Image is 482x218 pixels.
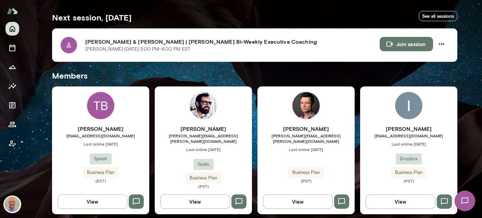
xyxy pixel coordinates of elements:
span: Business Plan [288,169,324,176]
button: Members [5,118,19,131]
img: Jonathan Joyner [190,92,217,119]
img: Marc Friedman [4,196,21,213]
h6: [PERSON_NAME] [52,125,149,133]
img: Ishaan Gupta [395,92,422,119]
span: (PST) [257,178,355,183]
button: Sessions [5,41,19,55]
span: Last online [DATE] [360,141,457,147]
h6: [PERSON_NAME] [257,125,355,133]
span: Business Plan [186,175,221,181]
span: Dropbox [396,155,422,162]
div: TB [87,92,114,119]
h5: Next session, [DATE] [52,12,131,23]
h6: [PERSON_NAME] & [PERSON_NAME] | [PERSON_NAME] Bi-Weekly Executive Coaching [85,38,380,46]
button: Documents [5,98,19,112]
span: (PST) [360,178,457,183]
span: [PERSON_NAME][EMAIL_ADDRESS][PERSON_NAME][DOMAIN_NAME] [155,133,252,144]
button: View [263,194,333,209]
span: Gusto [193,161,214,168]
span: [EMAIL_ADDRESS][DOMAIN_NAME] [52,133,149,138]
span: [EMAIL_ADDRESS][DOMAIN_NAME] [360,133,457,138]
span: [PERSON_NAME][EMAIL_ADDRESS][PERSON_NAME][DOMAIN_NAME] [257,133,355,144]
span: Splash [90,155,112,162]
span: (PST) [155,183,252,189]
a: See all sessions [419,11,457,22]
button: View [160,194,230,209]
button: Join session [380,37,433,51]
span: Business Plan [83,169,118,176]
p: [PERSON_NAME] · [DATE] · 3:00 PM-4:00 PM EST [85,46,190,53]
button: View [366,194,435,209]
button: Client app [5,137,19,150]
img: Mento [7,4,18,17]
h6: [PERSON_NAME] [155,125,252,133]
button: Insights [5,79,19,93]
button: View [58,194,127,209]
span: Last online [DATE] [155,147,252,152]
img: Senad Mustafic [292,92,320,119]
span: Last online [DATE] [52,141,149,147]
h6: [PERSON_NAME] [360,125,457,133]
span: Last online [DATE] [257,147,355,152]
button: Growth Plan [5,60,19,74]
h5: Members [52,70,457,81]
button: Home [5,22,19,36]
span: (EST) [52,178,149,183]
span: Business Plan [391,169,427,176]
